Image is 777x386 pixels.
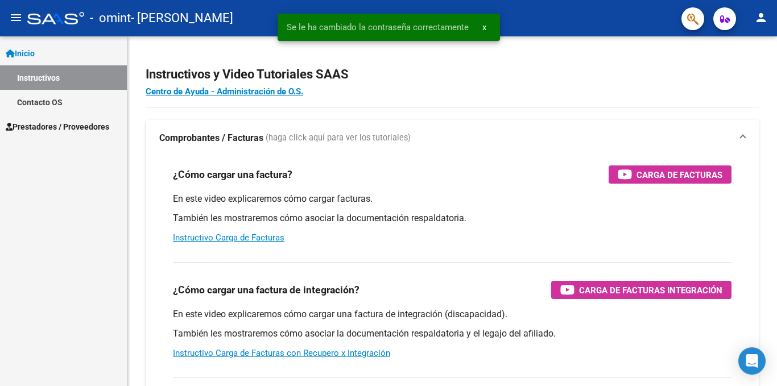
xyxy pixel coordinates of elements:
[173,282,359,298] h3: ¿Cómo cargar una factura de integración?
[159,132,263,144] strong: Comprobantes / Facturas
[173,233,284,243] a: Instructivo Carga de Facturas
[173,193,731,205] p: En este video explicaremos cómo cargar facturas.
[551,281,731,299] button: Carga de Facturas Integración
[90,6,131,31] span: - omint
[287,22,469,33] span: Se le ha cambiado la contraseña correctamente
[173,308,731,321] p: En este video explicaremos cómo cargar una factura de integración (discapacidad).
[266,132,411,144] span: (haga click aquí para ver los tutoriales)
[473,17,495,38] button: x
[6,121,109,133] span: Prestadores / Proveedores
[637,168,722,182] span: Carga de Facturas
[482,22,486,32] span: x
[738,347,766,375] div: Open Intercom Messenger
[173,327,731,340] p: También les mostraremos cómo asociar la documentación respaldatoria y el legajo del afiliado.
[131,6,233,31] span: - [PERSON_NAME]
[173,212,731,225] p: También les mostraremos cómo asociar la documentación respaldatoria.
[146,86,303,97] a: Centro de Ayuda - Administración de O.S.
[173,167,292,182] h3: ¿Cómo cargar una factura?
[579,283,722,297] span: Carga de Facturas Integración
[754,11,768,24] mat-icon: person
[9,11,23,24] mat-icon: menu
[6,47,35,60] span: Inicio
[146,64,759,85] h2: Instructivos y Video Tutoriales SAAS
[146,120,759,156] mat-expansion-panel-header: Comprobantes / Facturas (haga click aquí para ver los tutoriales)
[609,165,731,184] button: Carga de Facturas
[173,348,390,358] a: Instructivo Carga de Facturas con Recupero x Integración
